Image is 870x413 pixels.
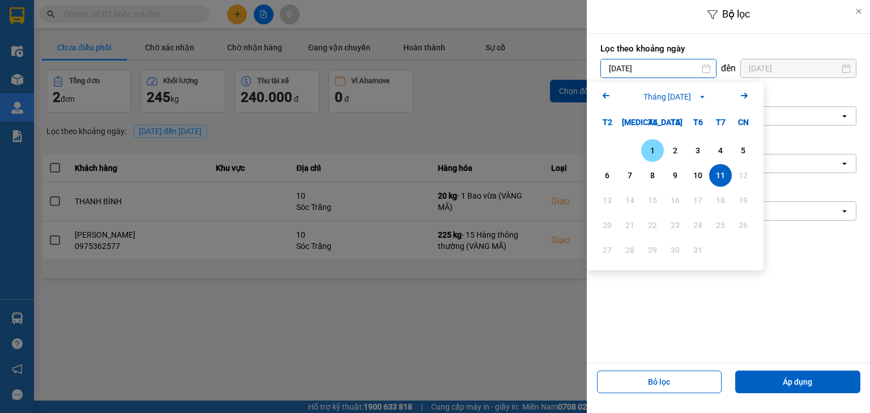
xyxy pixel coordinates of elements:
[619,239,641,261] div: Not available. Thứ Ba, tháng 10 28 2025.
[596,111,619,134] div: T2
[645,243,660,257] div: 29
[599,243,615,257] div: 27
[713,218,728,232] div: 25
[840,159,849,168] svg: open
[599,218,615,232] div: 20
[600,43,856,54] label: Lọc theo khoảng ngày
[641,239,664,261] div: Not available. Thứ Tư, tháng 10 29 2025.
[737,89,751,102] svg: Arrow Right
[840,206,849,216] svg: open
[686,239,709,261] div: Not available. Thứ Sáu, tháng 10 31 2025.
[732,214,754,236] div: Not available. Chủ Nhật, tháng 10 26 2025.
[619,189,641,212] div: Not available. Thứ Ba, tháng 10 14 2025.
[664,189,686,212] div: Not available. Thứ Năm, tháng 10 16 2025.
[641,139,664,162] div: Choose Thứ Tư, tháng 10 1 2025. It's available.
[667,144,683,157] div: 2
[667,193,683,207] div: 16
[664,111,686,134] div: T5
[722,8,750,20] span: Bộ lọc
[601,59,716,78] input: Select a date.
[690,193,706,207] div: 17
[641,164,664,187] div: Choose Thứ Tư, tháng 10 8 2025. It's available.
[664,164,686,187] div: Choose Thứ Năm, tháng 10 9 2025. It's available.
[645,193,660,207] div: 15
[667,169,683,182] div: 9
[709,139,732,162] div: Choose Thứ Bảy, tháng 10 4 2025. It's available.
[640,91,710,103] button: Tháng [DATE]
[619,111,641,134] div: [MEDICAL_DATA]
[717,63,740,74] div: đến
[713,193,728,207] div: 18
[686,139,709,162] div: Choose Thứ Sáu, tháng 10 3 2025. It's available.
[619,214,641,236] div: Not available. Thứ Ba, tháng 10 21 2025.
[645,218,660,232] div: 22
[686,189,709,212] div: Not available. Thứ Sáu, tháng 10 17 2025.
[686,111,709,134] div: T6
[599,89,613,102] svg: Arrow Left
[735,193,751,207] div: 19
[599,89,613,104] button: Previous month.
[735,169,751,182] div: 12
[737,89,751,104] button: Next month.
[596,239,619,261] div: Not available. Thứ Hai, tháng 10 27 2025.
[732,164,754,187] div: Not available. Chủ Nhật, tháng 10 12 2025.
[641,189,664,212] div: Not available. Thứ Tư, tháng 10 15 2025.
[645,144,660,157] div: 1
[713,144,728,157] div: 4
[732,189,754,212] div: Not available. Chủ Nhật, tháng 10 19 2025.
[690,218,706,232] div: 24
[732,111,754,134] div: CN
[709,111,732,134] div: T7
[741,59,856,78] input: Select a date.
[599,169,615,182] div: 6
[587,82,764,270] div: Calendar.
[840,111,849,121] svg: open
[619,164,641,187] div: Choose Thứ Ba, tháng 10 7 2025. It's available.
[645,169,660,182] div: 8
[713,169,728,182] div: 11
[709,214,732,236] div: Not available. Thứ Bảy, tháng 10 25 2025.
[622,169,638,182] div: 7
[664,139,686,162] div: Choose Thứ Năm, tháng 10 2 2025. It's available.
[597,371,722,393] button: Bỏ lọc
[735,371,860,393] button: Áp dụng
[690,243,706,257] div: 31
[664,214,686,236] div: Not available. Thứ Năm, tháng 10 23 2025.
[641,214,664,236] div: Not available. Thứ Tư, tháng 10 22 2025.
[622,218,638,232] div: 21
[686,214,709,236] div: Not available. Thứ Sáu, tháng 10 24 2025.
[735,218,751,232] div: 26
[690,144,706,157] div: 3
[622,193,638,207] div: 14
[599,193,615,207] div: 13
[596,189,619,212] div: Not available. Thứ Hai, tháng 10 13 2025.
[664,239,686,261] div: Not available. Thứ Năm, tháng 10 30 2025.
[622,243,638,257] div: 28
[690,169,706,182] div: 10
[735,144,751,157] div: 5
[641,111,664,134] div: T4
[667,243,683,257] div: 30
[596,164,619,187] div: Choose Thứ Hai, tháng 10 6 2025. It's available.
[732,139,754,162] div: Choose Chủ Nhật, tháng 10 5 2025. It's available.
[686,164,709,187] div: Choose Thứ Sáu, tháng 10 10 2025. It's available.
[667,218,683,232] div: 23
[596,214,619,236] div: Not available. Thứ Hai, tháng 10 20 2025.
[709,164,732,187] div: Selected. Thứ Bảy, tháng 10 11 2025. It's available.
[709,189,732,212] div: Not available. Thứ Bảy, tháng 10 18 2025.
